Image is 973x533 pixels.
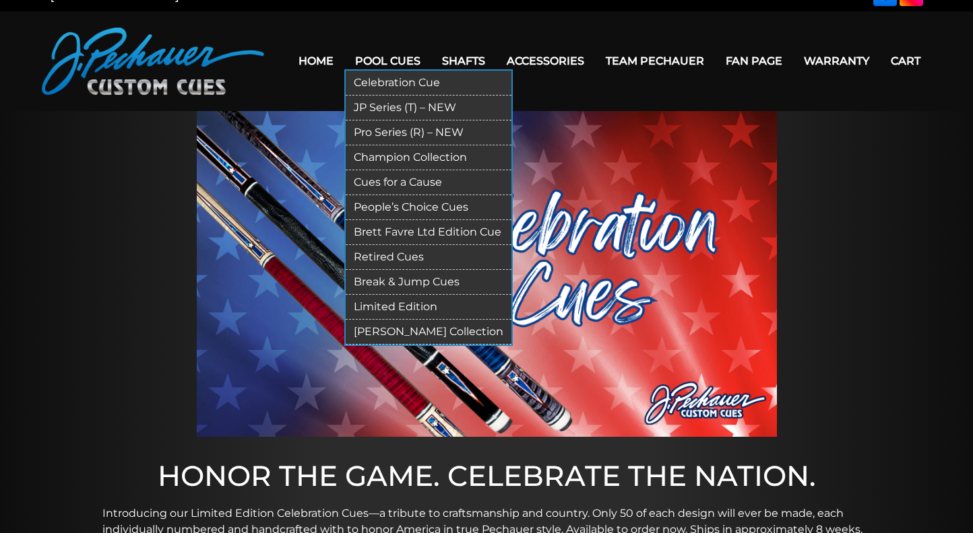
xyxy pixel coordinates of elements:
[346,71,511,96] a: Celebration Cue
[346,145,511,170] a: Champion Collection
[715,44,793,78] a: Fan Page
[431,44,496,78] a: Shafts
[346,270,511,295] a: Break & Jump Cues
[595,44,715,78] a: Team Pechauer
[346,320,511,345] a: [PERSON_NAME] Collection
[880,44,931,78] a: Cart
[346,96,511,120] a: JP Series (T) – NEW
[346,120,511,145] a: Pro Series (R) – NEW
[496,44,595,78] a: Accessories
[346,220,511,245] a: Brett Favre Ltd Edition Cue
[346,170,511,195] a: Cues for a Cause
[344,44,431,78] a: Pool Cues
[793,44,880,78] a: Warranty
[346,245,511,270] a: Retired Cues
[346,295,511,320] a: Limited Edition
[42,28,264,95] img: Pechauer Custom Cues
[288,44,344,78] a: Home
[346,195,511,220] a: People’s Choice Cues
